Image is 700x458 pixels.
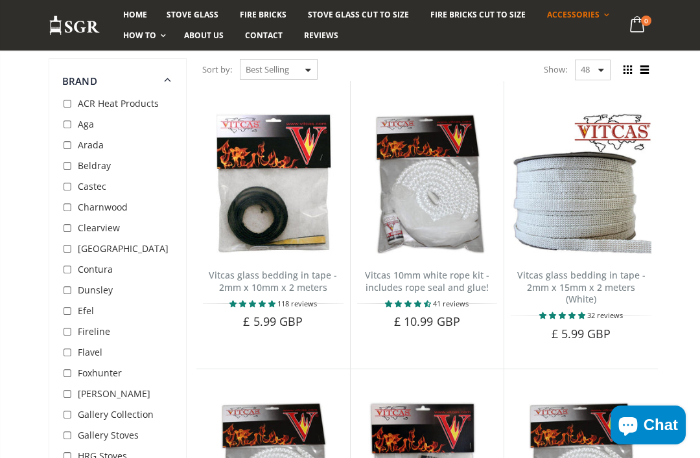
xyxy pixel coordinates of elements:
[174,25,233,46] a: About us
[308,9,408,20] span: Stove Glass Cut To Size
[113,5,157,25] a: Home
[78,139,104,151] span: Arada
[637,63,651,77] span: List view
[421,5,535,25] a: Fire Bricks Cut To Size
[78,429,139,441] span: Gallery Stoves
[78,263,113,275] span: Contura
[547,9,600,20] span: Accessories
[78,242,169,255] span: [GEOGRAPHIC_DATA]
[184,30,224,41] span: About us
[78,97,159,109] span: ACR Heat Products
[620,63,635,77] span: Grid view
[62,74,97,87] span: Brand
[430,9,526,20] span: Fire Bricks Cut To Size
[202,58,232,81] span: Sort by:
[641,16,651,26] span: 0
[78,346,102,358] span: Flavel
[245,30,283,41] span: Contact
[357,113,498,254] img: Vitcas white rope, glue and gloves kit 10mm
[229,299,277,308] span: 4.85 stars
[587,310,623,320] span: 32 reviews
[78,284,113,296] span: Dunsley
[385,299,433,308] span: 4.66 stars
[78,408,154,420] span: Gallery Collection
[78,367,122,379] span: Foxhunter
[78,304,94,317] span: Efel
[78,180,106,192] span: Castec
[203,113,344,254] img: Vitcas stove glass bedding in tape
[113,25,172,46] a: How To
[78,325,110,338] span: Fireline
[123,9,147,20] span: Home
[78,159,111,172] span: Beldray
[243,314,303,329] span: £ 5.99 GBP
[235,25,292,46] a: Contact
[240,9,286,20] span: Fire Bricks
[552,326,611,341] span: £ 5.99 GBP
[394,314,460,329] span: £ 10.99 GBP
[230,5,296,25] a: Fire Bricks
[511,113,651,254] img: Vitcas stove glass bedding in tape
[625,13,651,38] a: 0
[209,269,337,293] a: Vitcas glass bedding in tape - 2mm x 10mm x 2 meters
[277,299,317,308] span: 118 reviews
[539,310,587,320] span: 4.88 stars
[298,5,418,25] a: Stove Glass Cut To Size
[365,269,489,293] a: Vitcas 10mm white rope kit - includes rope seal and glue!
[78,201,128,213] span: Charnwood
[49,15,100,36] img: Stove Glass Replacement
[607,406,690,448] inbox-online-store-chat: Shopify online store chat
[294,25,348,46] a: Reviews
[157,5,228,25] a: Stove Glass
[304,30,338,41] span: Reviews
[167,9,218,20] span: Stove Glass
[123,30,156,41] span: How To
[78,118,94,130] span: Aga
[517,269,646,306] a: Vitcas glass bedding in tape - 2mm x 15mm x 2 meters (White)
[433,299,469,308] span: 41 reviews
[544,59,567,80] span: Show:
[78,222,120,234] span: Clearview
[537,5,616,25] a: Accessories
[78,387,150,400] span: [PERSON_NAME]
